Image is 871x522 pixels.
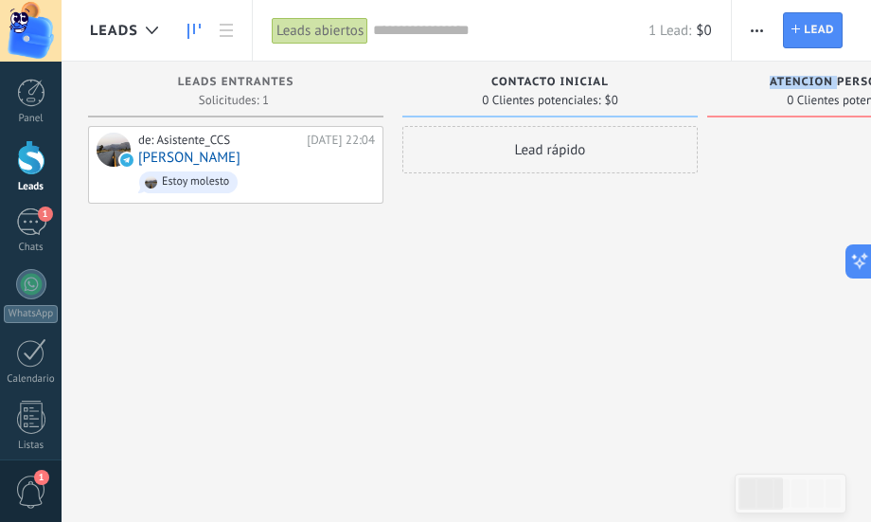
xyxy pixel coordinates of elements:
[4,242,59,254] div: Chats
[4,440,59,452] div: Listas
[696,22,711,40] span: $0
[98,76,374,92] div: Leads Entrantes
[199,95,269,106] span: Solicitudes: 1
[402,126,698,173] div: Lead rápido
[605,95,618,106] span: $0
[649,22,691,40] span: 1 Lead:
[120,153,133,167] img: telegram-sm.svg
[4,113,59,125] div: Panel
[97,133,131,167] div: Carlos Calle
[138,150,240,166] a: [PERSON_NAME]
[4,305,58,323] div: WhatsApp
[412,76,688,92] div: Contacto inicial
[491,76,609,89] span: Contacto inicial
[138,133,300,148] div: de: Asistente_CCS
[272,17,368,45] div: Leads abiertos
[307,133,375,148] div: [DATE] 22:04
[162,175,229,189] div: Estoy molesto
[38,207,53,222] span: 1
[178,76,294,89] span: Leads Entrantes
[90,22,138,40] span: Leads
[482,95,600,106] span: 0 Clientes potenciales:
[783,12,843,48] a: Lead
[4,373,59,386] div: Calendario
[804,13,834,47] span: Lead
[34,470,49,485] span: 1
[4,181,59,193] div: Leads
